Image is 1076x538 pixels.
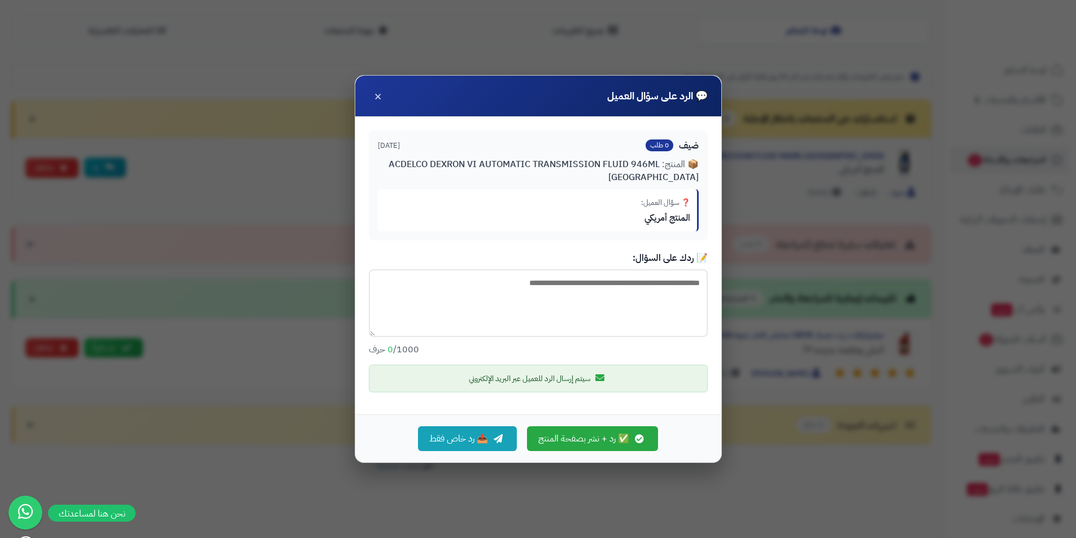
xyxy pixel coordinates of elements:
span: 📦 المنتج: [662,158,699,171]
span: 0 [387,343,393,356]
span: 0 طلب [646,139,673,151]
label: 📝 ردك على السؤال: [369,252,708,265]
span: [DATE] [378,141,400,151]
span: سيتم إرسال الرد للعميل عبر البريد الإلكتروني [469,373,590,384]
button: 📤 رد خاص فقط [418,426,517,451]
span: ACDELCO DEXRON VI AUTOMATIC TRANSMISSION FLUID 946ML [GEOGRAPHIC_DATA] [389,158,699,184]
span: × [374,86,382,106]
div: المنتج أمريكي [385,212,690,224]
span: ❓ سؤال العميل: [641,197,690,208]
button: ✅ رد + نشر بصفحة المنتج [527,426,658,451]
button: × [369,87,387,105]
small: /1000 حرف [369,343,419,356]
span: ضيف [679,139,699,152]
h4: 💬 الرد على سؤال العميل [607,89,708,103]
